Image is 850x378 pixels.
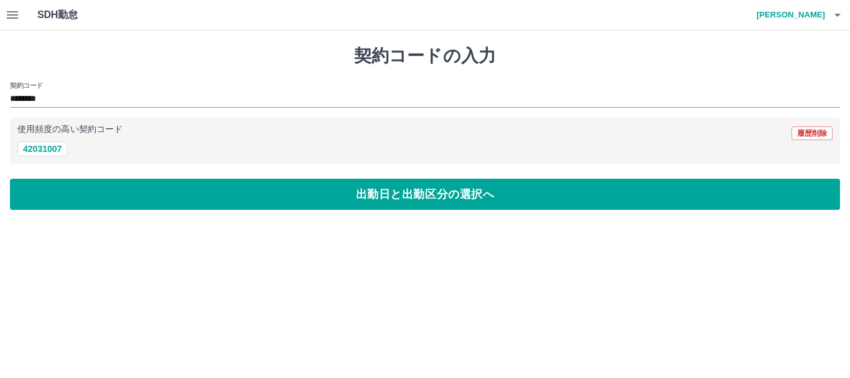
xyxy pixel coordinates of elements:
button: 出勤日と出勤区分の選択へ [10,179,840,210]
button: 42031007 [17,141,67,156]
button: 履歴削除 [792,126,833,140]
p: 使用頻度の高い契約コード [17,125,123,134]
h1: 契約コードの入力 [10,45,840,67]
h2: 契約コード [10,80,43,90]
